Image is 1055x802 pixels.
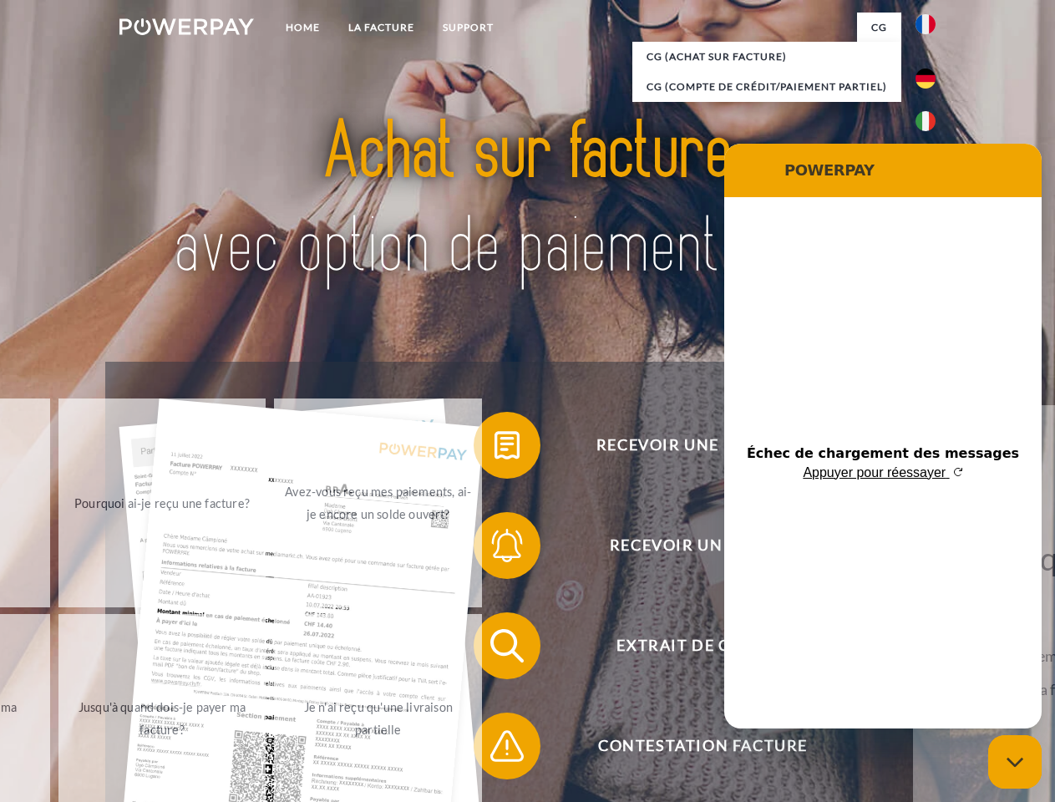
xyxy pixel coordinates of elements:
[68,491,256,514] div: Pourquoi ai-je reçu une facture?
[632,72,901,102] a: CG (Compte de crédit/paiement partiel)
[68,696,256,741] div: Jusqu'à quand dois-je payer ma facture?
[724,144,1042,728] iframe: Fenêtre de messagerie
[632,42,901,72] a: CG (achat sur facture)
[486,725,528,767] img: qb_warning.svg
[498,713,907,779] span: Contestation Facture
[498,612,907,679] span: Extrait de compte
[284,696,472,741] div: Je n'ai reçu qu'une livraison partielle
[474,713,908,779] button: Contestation Facture
[486,424,528,466] img: qb_bill.svg
[857,13,901,43] a: CG
[271,13,334,43] a: Home
[429,13,508,43] a: Support
[334,13,429,43] a: LA FACTURE
[916,69,936,89] img: de
[916,14,936,34] img: fr
[474,612,908,679] button: Extrait de compte
[274,398,482,607] a: Avez-vous reçu mes paiements, ai-je encore un solde ouvert?
[916,111,936,131] img: it
[160,80,895,320] img: title-powerpay_fr.svg
[988,735,1042,789] iframe: Bouton de lancement de la fenêtre de messagerie
[119,18,254,35] img: logo-powerpay-white.svg
[486,525,528,566] img: qb_bell.svg
[284,480,472,525] div: Avez-vous reçu mes paiements, ai-je encore un solde ouvert?
[486,625,528,667] img: qb_search.svg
